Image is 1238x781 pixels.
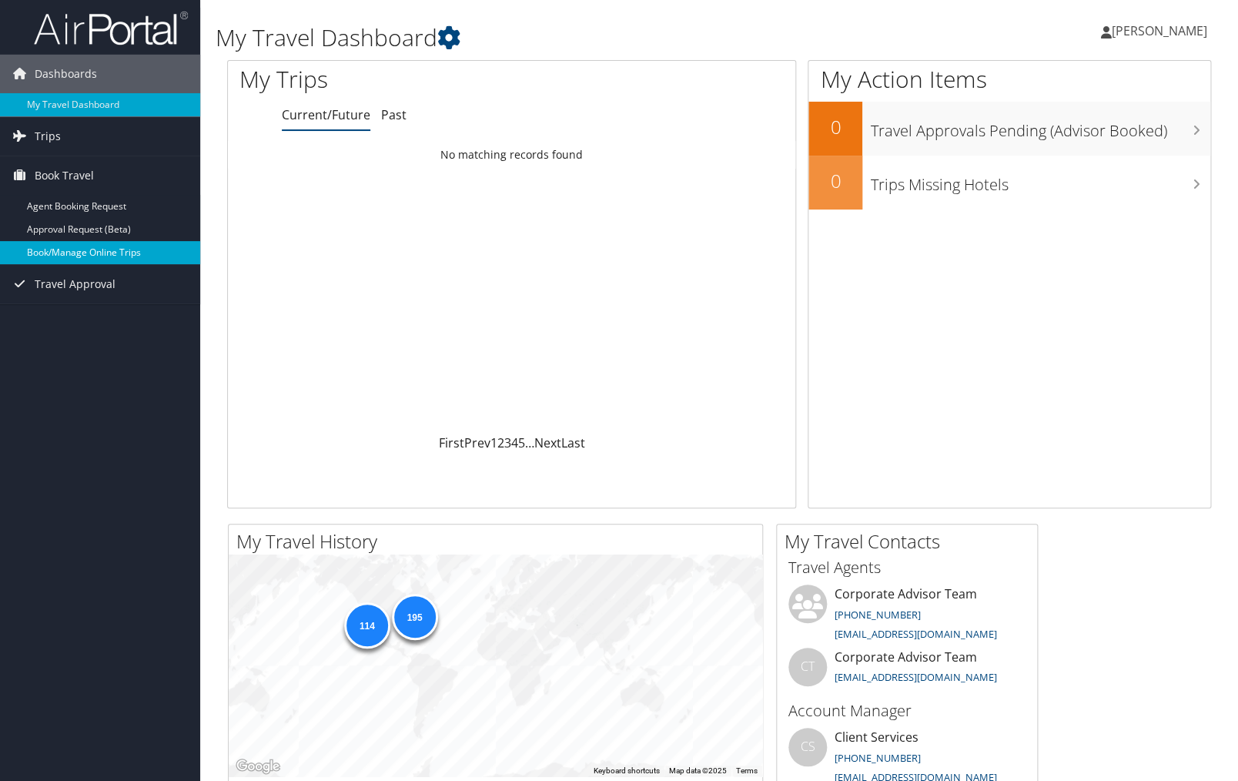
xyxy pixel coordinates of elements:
h2: 0 [808,114,862,140]
a: 3 [504,434,511,451]
div: 195 [391,593,437,639]
button: Keyboard shortcuts [594,766,660,776]
a: Prev [464,434,490,451]
a: 0Trips Missing Hotels [808,156,1210,209]
a: First [439,434,464,451]
a: [PERSON_NAME] [1101,8,1223,54]
h1: My Trips [239,63,547,96]
h2: 0 [808,168,862,194]
h3: Account Manager [788,700,1026,722]
span: Dashboards [35,55,97,93]
h3: Travel Agents [788,557,1026,578]
a: Current/Future [282,106,370,123]
a: 0Travel Approvals Pending (Advisor Booked) [808,102,1210,156]
div: CS [788,728,827,766]
h3: Trips Missing Hotels [870,166,1210,196]
a: Past [381,106,407,123]
div: CT [788,648,827,686]
a: 1 [490,434,497,451]
h3: Travel Approvals Pending (Advisor Booked) [870,112,1210,142]
h1: My Action Items [808,63,1210,96]
span: Trips [35,117,61,156]
a: [PHONE_NUMBER] [835,751,921,765]
a: Last [561,434,585,451]
a: Open this area in Google Maps (opens a new window) [233,756,283,776]
a: [EMAIL_ADDRESS][DOMAIN_NAME] [835,627,997,641]
span: Map data ©2025 [669,766,727,775]
span: … [525,434,534,451]
a: Next [534,434,561,451]
a: 2 [497,434,504,451]
li: Corporate Advisor Team [781,648,1033,698]
span: Book Travel [35,156,94,195]
a: 4 [511,434,518,451]
td: No matching records found [228,141,795,169]
h2: My Travel Contacts [785,528,1037,555]
a: 5 [518,434,525,451]
a: [EMAIL_ADDRESS][DOMAIN_NAME] [835,670,997,684]
a: Terms (opens in new tab) [736,766,758,775]
span: [PERSON_NAME] [1112,22,1207,39]
h2: My Travel History [236,528,762,555]
img: Google [233,756,283,776]
h1: My Travel Dashboard [216,22,887,54]
li: Corporate Advisor Team [781,585,1033,648]
a: [PHONE_NUMBER] [835,608,921,622]
span: Travel Approval [35,265,115,303]
div: 114 [343,602,390,649]
img: airportal-logo.png [34,10,188,46]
